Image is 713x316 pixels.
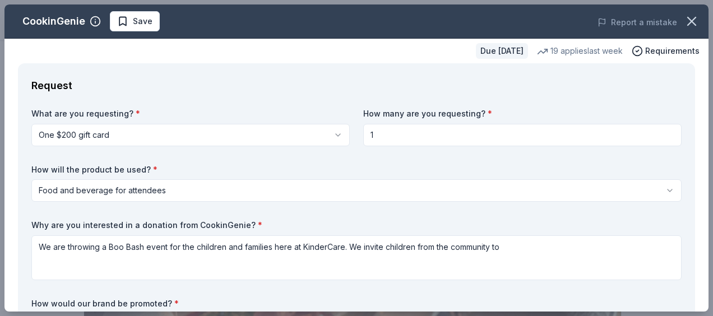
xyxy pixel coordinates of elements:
textarea: We are throwing a Boo Bash event for the children and families here at KinderCare. We invite chil... [31,235,682,280]
div: 19 applies last week [537,44,623,58]
span: Save [133,15,152,28]
div: CookinGenie [22,12,85,30]
div: Due [DATE] [476,43,528,59]
button: Save [110,11,160,31]
span: Requirements [645,44,700,58]
div: Request [31,77,682,95]
label: How will the product be used? [31,164,682,175]
label: Why are you interested in a donation from CookinGenie? [31,220,682,231]
button: Report a mistake [598,16,677,29]
label: What are you requesting? [31,108,350,119]
label: How many are you requesting? [363,108,682,119]
button: Requirements [632,44,700,58]
label: How would our brand be promoted? [31,298,682,309]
